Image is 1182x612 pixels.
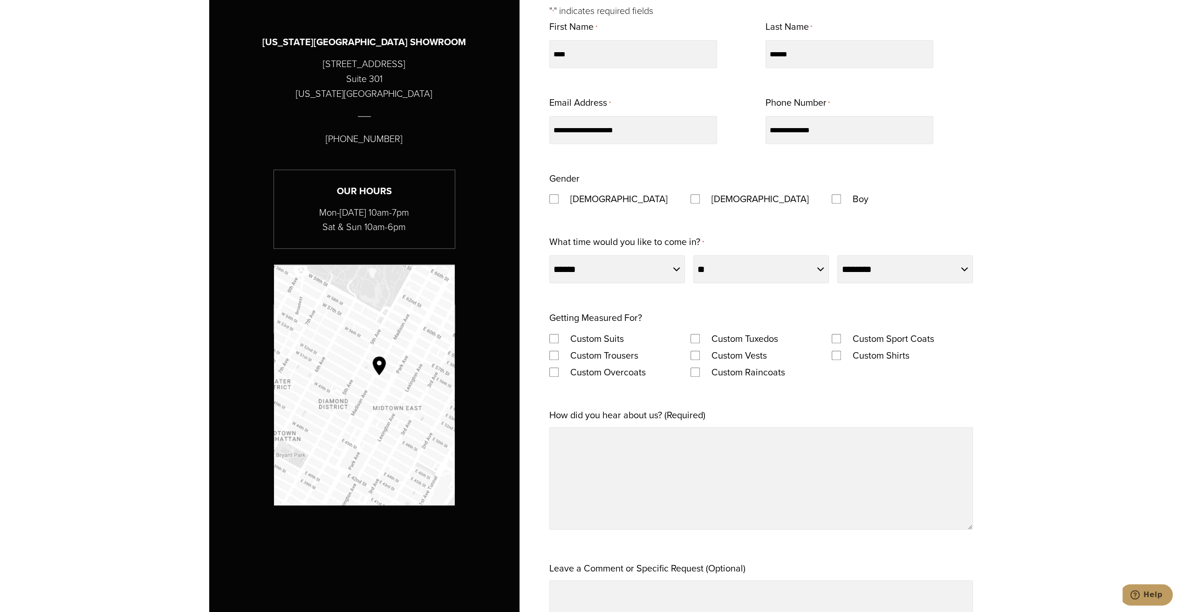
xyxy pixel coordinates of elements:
p: [PHONE_NUMBER] [326,131,403,146]
p: [STREET_ADDRESS] Suite 301 [US_STATE][GEOGRAPHIC_DATA] [296,56,432,101]
label: Email Address [549,94,610,112]
h3: Our Hours [274,184,455,198]
label: What time would you like to come in? [549,233,704,252]
label: Last Name [765,18,812,36]
iframe: Opens a widget where you can chat to one of our agents [1122,584,1173,607]
label: Leave a Comment or Specific Request (Optional) [549,560,745,577]
img: Google map with pin showing Alan David location at Madison Avenue & 53rd Street NY [274,265,455,505]
label: Custom Raincoats [702,364,794,381]
label: Custom Suits [561,330,633,347]
label: Custom Trousers [561,347,648,364]
label: Custom Shirts [843,347,919,364]
p: Mon-[DATE] 10am-7pm Sat & Sun 10am-6pm [274,205,455,234]
label: Custom Sport Coats [843,330,943,347]
p: " " indicates required fields [549,3,973,18]
legend: Getting Measured For? [549,309,642,326]
label: Boy [843,190,878,207]
a: Map to Alan David Custom [274,265,455,505]
label: [DEMOGRAPHIC_DATA] [561,190,677,207]
label: First Name [549,18,597,36]
label: [DEMOGRAPHIC_DATA] [702,190,818,207]
label: Custom Vests [702,347,776,364]
label: Phone Number [765,94,830,112]
label: How did you hear about us? (Required) [549,407,705,423]
h3: [US_STATE][GEOGRAPHIC_DATA] SHOWROOM [262,35,466,49]
label: Custom Overcoats [561,364,655,381]
legend: Gender [549,170,580,187]
label: Custom Tuxedos [702,330,787,347]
